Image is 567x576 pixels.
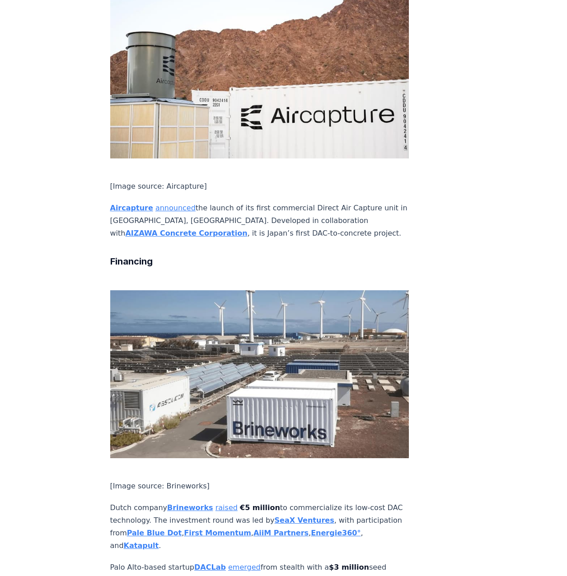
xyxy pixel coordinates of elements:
strong: €5 million [240,503,280,512]
a: Katapult [124,541,159,550]
a: Pale Blue Dot [127,529,182,537]
a: Aircapture [110,204,153,212]
p: the launch of its first commercial Direct Air Capture unit in [GEOGRAPHIC_DATA], [GEOGRAPHIC_DATA... [110,202,409,240]
p: [Image source: Brineworks] [110,480,409,492]
a: DACLab [194,563,226,571]
a: announced [155,204,196,212]
a: Brineworks [167,503,213,512]
strong: $3 million [329,563,369,571]
a: First Momentum [184,529,251,537]
a: AIZAWA Concrete Corporation [125,229,247,237]
a: Energie360° [311,529,361,537]
p: Dutch company to commercialize its low-cost DAC technology. The investment round was led by , wit... [110,502,409,552]
p: [Image source: Aircapture] [110,180,409,193]
a: AiiM Partners [253,529,309,537]
img: blog post image [110,290,409,458]
a: raised [216,503,238,512]
a: SeaX Ventures [275,516,334,525]
strong: Financing [110,256,153,267]
a: emerged [228,563,261,571]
